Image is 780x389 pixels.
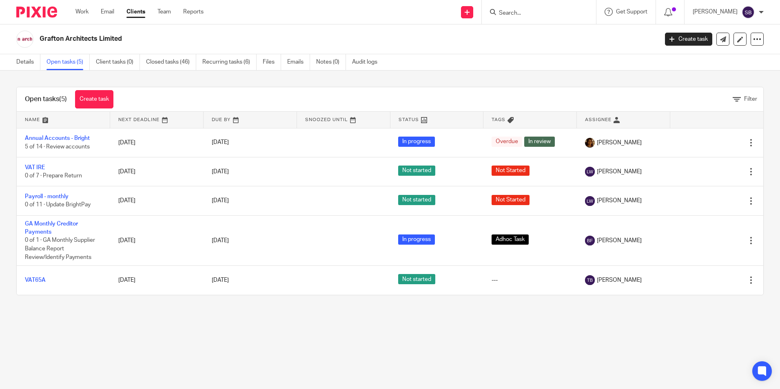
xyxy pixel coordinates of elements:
img: svg%3E [585,167,595,177]
span: [DATE] [212,277,229,283]
img: Pixie [16,7,57,18]
a: Open tasks (5) [47,54,90,70]
a: Closed tasks (46) [146,54,196,70]
span: Not Started [492,195,530,205]
span: [PERSON_NAME] [597,236,642,245]
span: 0 of 11 · Update BrightPay [25,202,91,208]
a: Work [75,8,89,16]
span: [DATE] [212,238,229,243]
span: Not Started [492,166,530,176]
span: (5) [59,96,67,102]
span: [PERSON_NAME] [597,197,642,205]
td: [DATE] [110,157,204,186]
span: In progress [398,137,435,147]
a: Create task [665,33,712,46]
a: Client tasks (0) [96,54,140,70]
span: Get Support [616,9,647,15]
img: Logo.png [16,31,33,48]
h2: Grafton Architects Limited [40,35,530,43]
a: Clients [126,8,145,16]
h1: Open tasks [25,95,67,104]
a: Reports [183,8,204,16]
span: [DATE] [212,198,229,203]
img: Arvinder.jpeg [585,138,595,148]
p: [PERSON_NAME] [693,8,738,16]
span: In review [524,137,555,147]
a: Email [101,8,114,16]
img: svg%3E [585,236,595,245]
a: Details [16,54,40,70]
span: Not started [398,166,435,176]
img: svg%3E [585,275,595,285]
span: 0 of 7 · Prepare Return [25,173,82,179]
span: In progress [398,234,435,245]
img: svg%3E [585,196,595,206]
img: svg%3E [742,6,755,19]
input: Search [498,10,572,17]
span: Not started [398,274,435,284]
span: [DATE] [212,169,229,175]
span: Snoozed Until [305,117,348,122]
td: [DATE] [110,186,204,215]
span: [PERSON_NAME] [597,276,642,284]
a: Team [157,8,171,16]
span: [DATE] [212,140,229,146]
span: 5 of 14 · Review accounts [25,144,90,150]
a: Audit logs [352,54,383,70]
span: Overdue [492,137,522,147]
a: Emails [287,54,310,70]
a: Create task [75,90,113,108]
div: --- [492,276,569,284]
td: [DATE] [110,215,204,265]
span: Not started [398,195,435,205]
span: Adhoc Task [492,234,529,245]
span: Filter [744,96,757,102]
a: Files [263,54,281,70]
a: Notes (0) [316,54,346,70]
a: Recurring tasks (6) [202,54,257,70]
span: [PERSON_NAME] [597,168,642,176]
td: [DATE] [110,266,204,295]
a: VAT65A [25,277,46,283]
a: GA Monthly Creditor Payments [25,221,78,235]
a: Annual Accounts - Bright [25,135,90,141]
span: Tags [492,117,505,122]
span: [PERSON_NAME] [597,139,642,147]
a: Payroll - monthly [25,194,69,199]
span: 0 of 1 · GA Monthly Supplier Balance Report Review/Identify Payments [25,238,95,260]
span: Status [399,117,419,122]
a: VAT IRE [25,165,45,170]
td: [DATE] [110,128,204,157]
